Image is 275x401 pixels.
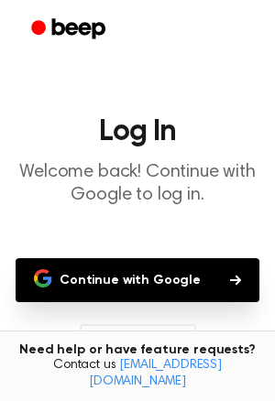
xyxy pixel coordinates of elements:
a: Beep [18,12,122,48]
span: Contact us [11,358,264,390]
button: Continue with Google [16,258,259,302]
a: [EMAIL_ADDRESS][DOMAIN_NAME] [89,359,222,388]
h1: Log In [15,117,260,146]
p: Welcome back! Continue with Google to log in. [15,161,260,207]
